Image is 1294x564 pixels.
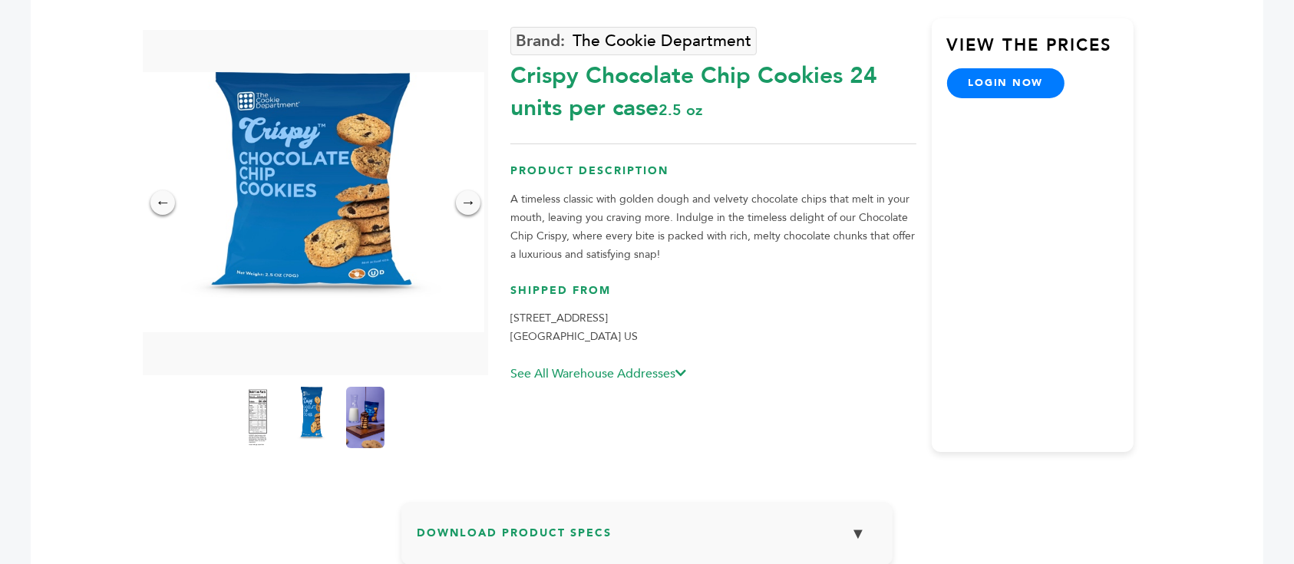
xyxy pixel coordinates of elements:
[510,190,916,264] p: A timeless classic with golden dough and velvety chocolate chips that melt in your mouth, leaving...
[139,72,484,332] img: Crispy™ - Chocolate Chip Cookies 24 units per case 2.5 oz
[947,34,1134,69] h3: View the Prices
[292,387,331,448] img: Crispy™ - Chocolate Chip Cookies 24 units per case 2.5 oz
[510,27,757,55] a: The Cookie Department
[456,190,480,215] div: →
[839,517,877,550] button: ▼
[510,163,916,190] h3: Product Description
[510,52,916,124] div: Crispy Chocolate Chip Cookies 24 units per case
[346,387,385,448] img: Crispy™ - Chocolate Chip Cookies 24 units per case 2.5 oz
[659,100,702,120] span: 2.5 oz
[510,365,686,382] a: See All Warehouse Addresses
[239,387,277,448] img: Crispy™ - Chocolate Chip Cookies 24 units per case 2.5 oz Nutrition Info
[510,309,916,346] p: [STREET_ADDRESS] [GEOGRAPHIC_DATA] US
[947,68,1065,97] a: login now
[510,283,916,310] h3: Shipped From
[150,190,175,215] div: ←
[417,517,877,562] h3: Download Product Specs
